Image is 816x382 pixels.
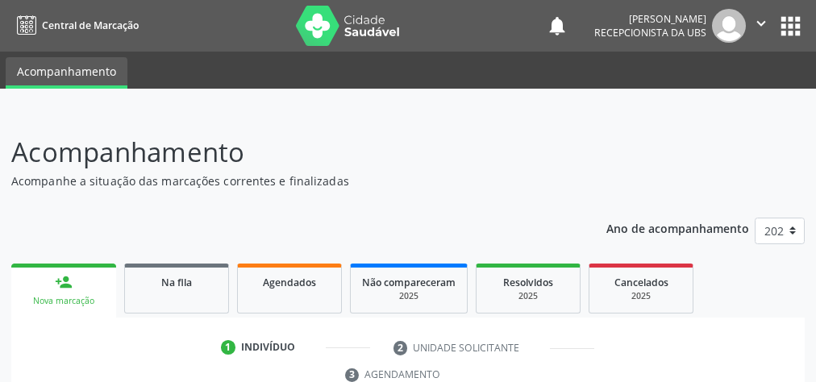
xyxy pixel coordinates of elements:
span: Resolvidos [503,276,553,289]
a: Central de Marcação [11,12,139,39]
button:  [746,9,776,43]
a: Acompanhamento [6,57,127,89]
div: [PERSON_NAME] [594,12,706,26]
div: 2025 [362,290,456,302]
i:  [752,15,770,32]
span: Central de Marcação [42,19,139,32]
p: Ano de acompanhamento [606,218,749,238]
p: Acompanhamento [11,132,567,172]
div: Indivíduo [241,340,295,355]
span: Cancelados [614,276,668,289]
div: 2025 [488,290,568,302]
img: img [712,9,746,43]
button: apps [776,12,805,40]
span: Recepcionista da UBS [594,26,706,39]
div: 1 [221,340,235,355]
button: notifications [546,15,568,37]
div: person_add [55,273,73,291]
span: Agendados [263,276,316,289]
p: Acompanhe a situação das marcações correntes e finalizadas [11,172,567,189]
span: Na fila [161,276,192,289]
div: Nova marcação [23,295,105,307]
div: 2025 [601,290,681,302]
span: Não compareceram [362,276,456,289]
